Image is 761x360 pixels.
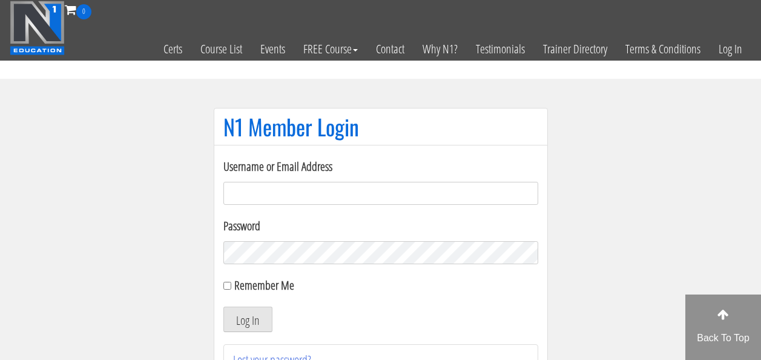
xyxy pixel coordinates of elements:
[223,115,538,139] h1: N1 Member Login
[251,19,294,79] a: Events
[154,19,191,79] a: Certs
[10,1,65,55] img: n1-education
[710,19,751,79] a: Log In
[223,307,272,332] button: Log In
[467,19,534,79] a: Testimonials
[65,1,91,18] a: 0
[191,19,251,79] a: Course List
[294,19,367,79] a: FREE Course
[76,4,91,19] span: 0
[534,19,616,79] a: Trainer Directory
[616,19,710,79] a: Terms & Conditions
[685,331,761,345] p: Back To Top
[234,277,294,293] label: Remember Me
[223,217,538,235] label: Password
[413,19,467,79] a: Why N1?
[223,158,538,176] label: Username or Email Address
[367,19,413,79] a: Contact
